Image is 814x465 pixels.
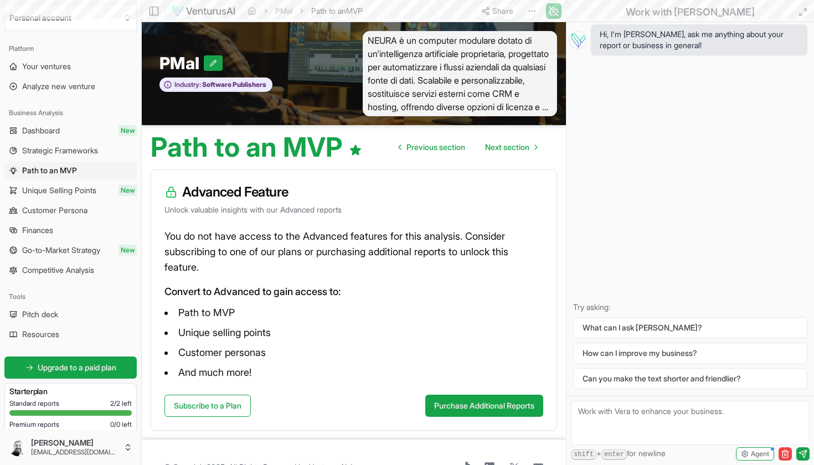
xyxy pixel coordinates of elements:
li: Path to MVP [164,304,543,322]
span: [EMAIL_ADDRESS][DOMAIN_NAME] [31,448,119,457]
span: Go-to-Market Strategy [22,245,100,256]
span: PMaI [159,53,204,73]
img: Vera [569,31,586,49]
a: Upgrade to a paid plan [4,356,137,379]
a: Path to an MVP [4,162,137,179]
span: 2 / 2 left [110,399,132,408]
li: And much more! [164,364,543,381]
span: Agent [751,449,769,458]
span: Your ventures [22,61,71,72]
span: Analyze new venture [22,81,95,92]
a: Your ventures [4,58,137,75]
kbd: shift [571,449,596,460]
a: Competitive Analysis [4,261,137,279]
a: Pitch deck [4,306,137,323]
a: Resources [4,325,137,343]
a: Subscribe to a Plan [164,395,251,417]
span: Dashboard [22,125,60,136]
span: Customer Persona [22,205,87,216]
span: Software Publishers [201,80,266,89]
span: New [119,125,137,136]
button: [PERSON_NAME][EMAIL_ADDRESS][DOMAIN_NAME] [4,434,137,461]
a: Go to previous page [390,136,474,158]
button: Agent [736,447,774,461]
p: Unlock valuable insights with our Advanced reports [164,204,543,215]
a: Strategic Frameworks [4,142,137,159]
button: Purchase Additional Reports [425,395,543,417]
p: You do not have access to the Advanced features for this analysis. Consider subscribing to one of... [164,229,543,275]
a: Finances [4,221,137,239]
span: New [119,245,137,256]
a: Go-to-Market StrategyNew [4,241,137,259]
img: ACg8ocJl_DznByxvDaWmnP9_ujXETMZhRYdPPu0las00EdhZHBYICWeiNg=s96-c [9,438,27,456]
span: Industry: [174,80,201,89]
a: Analyze new venture [4,77,137,95]
button: What can I ask [PERSON_NAME]? [573,317,807,338]
button: How can I improve my business? [573,343,807,364]
span: New [119,185,137,196]
p: Convert to Advanced to gain access to: [164,284,543,299]
h3: Starter plan [9,386,132,397]
span: Competitive Analysis [22,265,94,276]
span: Strategic Frameworks [22,145,98,156]
span: + for newline [571,448,666,460]
p: Try asking: [573,302,807,313]
span: Unique Selling Points [22,185,96,196]
span: 0 / 0 left [110,420,132,429]
a: Go to next page [476,136,546,158]
a: Unique Selling PointsNew [4,182,137,199]
a: Customer Persona [4,201,137,219]
li: Customer personas [164,344,543,361]
span: Pitch deck [22,309,58,320]
span: [PERSON_NAME] [31,438,119,448]
nav: pagination [390,136,546,158]
span: Resources [22,329,59,340]
span: Finances [22,225,53,236]
span: Premium reports [9,420,59,429]
li: Unique selling points [164,324,543,342]
span: Standard reports [9,399,59,408]
div: Tools [4,288,137,306]
span: Next section [485,142,529,153]
span: NEURA è un computer modulare dotato di un'intelligenza artificiale proprietaria, progettato per a... [363,31,557,116]
h1: Path to an MVP [151,134,362,161]
kbd: enter [601,449,627,460]
h3: Advanced Feature [164,183,543,201]
span: Previous section [406,142,465,153]
div: Business Analysis [4,104,137,122]
span: Path to an MVP [22,165,77,176]
span: Upgrade to a paid plan [38,362,116,373]
a: DashboardNew [4,122,137,139]
button: Industry:Software Publishers [159,77,272,92]
span: Hi, I'm [PERSON_NAME], ask me anything about your report or business in general! [600,29,798,51]
div: Platform [4,40,137,58]
button: Can you make the text shorter and friendlier? [573,368,807,389]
